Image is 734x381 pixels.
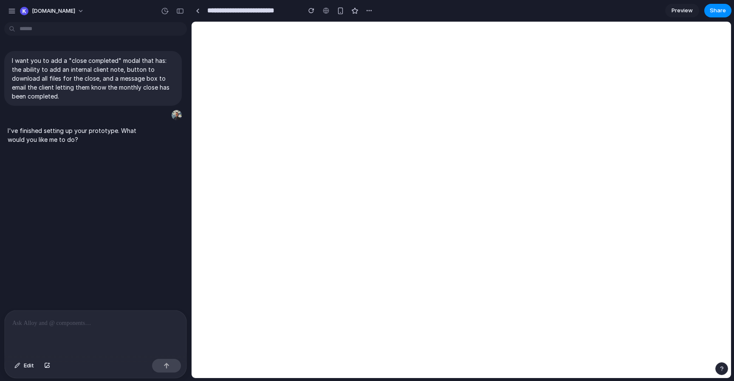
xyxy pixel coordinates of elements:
span: Share [710,6,726,15]
button: Edit [10,359,38,373]
span: [DOMAIN_NAME] [32,7,75,15]
span: Preview [672,6,693,15]
a: Preview [665,4,699,17]
p: I want you to add a "close completed" modal that has: the ability to add an internal client note,... [12,56,174,101]
p: I've finished setting up your prototype. What would you like me to do? [8,126,150,144]
button: [DOMAIN_NAME] [17,4,88,18]
span: Edit [24,361,34,370]
button: Share [704,4,731,17]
